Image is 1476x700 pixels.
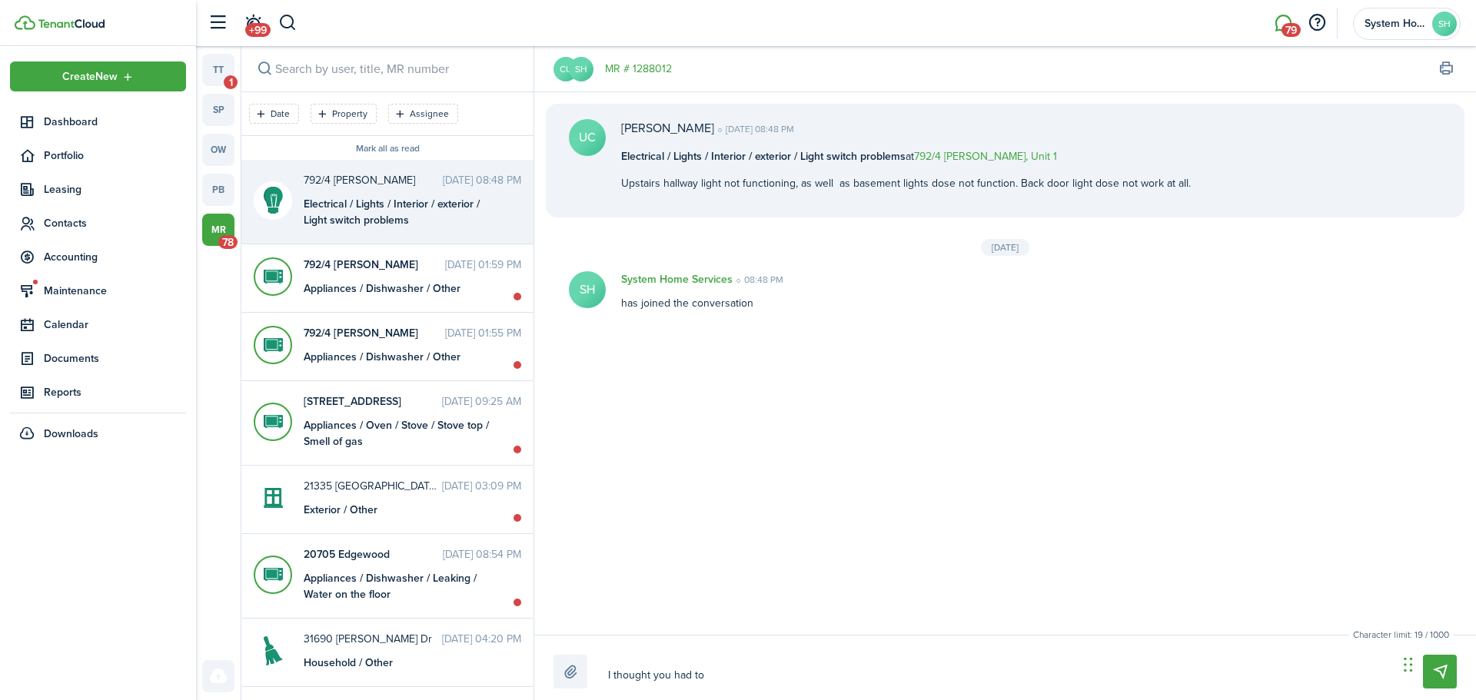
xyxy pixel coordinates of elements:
[304,172,443,188] span: 792/4 Neff
[10,377,186,407] a: Reports
[241,46,534,91] input: search
[1435,58,1457,80] button: Print
[304,349,496,365] div: Appliances / Dishwasher / Other
[44,350,186,367] span: Documents
[202,94,234,126] a: sp
[218,235,238,249] span: 78
[38,19,105,28] img: TenantCloud
[304,546,443,562] span: 20705 Edgewood
[304,196,496,228] div: Electrical / Lights / Interior / exterior / Light switch problems
[445,325,521,341] time: [DATE] 01:55 PM
[304,393,442,410] span: 21217 Kingsville St #207
[10,107,186,137] a: Dashboard
[44,148,186,164] span: Portfolio
[356,144,420,154] button: Mark all as read
[621,271,733,287] p: System Home Services
[62,71,118,82] span: Create New
[224,75,238,89] span: 1
[15,15,35,30] img: TenantCloud
[264,326,283,364] img: Appliances
[332,107,367,121] filter-tag-label: Property
[202,134,234,166] a: ow
[202,54,234,86] a: tt
[249,104,299,124] filter-tag: Open filter
[553,57,578,81] avatar-text: CU
[264,556,283,594] img: Appliances
[304,502,496,518] div: Exterior / Other
[264,181,283,220] img: Electrical
[304,631,442,647] span: 31690 Fraser Dr
[264,632,283,670] img: Household
[1404,642,1413,688] div: Drag
[443,546,521,562] time: [DATE] 08:54 PM
[304,325,445,341] span: 792/4 Neff
[445,257,521,273] time: [DATE] 01:59 PM
[203,8,232,38] button: Open sidebar
[606,271,1286,311] div: has joined the conversation
[10,61,186,91] button: Open menu
[442,393,521,410] time: [DATE] 09:25 AM
[44,317,186,333] span: Calendar
[1304,10,1330,36] button: Open resource center
[914,148,1057,164] a: 792/4 [PERSON_NAME], Unit 1
[44,283,186,299] span: Maintenance
[202,214,234,246] a: mr
[442,478,521,494] time: [DATE] 03:09 PM
[733,273,783,287] time: 08:48 PM
[271,107,290,121] filter-tag-label: Date
[44,114,186,130] span: Dashboard
[264,257,283,296] img: Appliances
[238,4,268,43] a: Notifications
[388,104,458,124] filter-tag: Open filter
[264,403,283,441] img: Appliances
[304,257,445,273] span: 792/4 Neff
[44,384,186,400] span: Reports
[621,148,906,164] b: Electrical / Lights / Interior / exterior / Light switch problems
[278,10,298,36] button: Search
[304,417,496,450] div: Appliances / Oven / Stove / Stove top / Smell of gas
[621,175,1191,191] p: Upstairs hallway light not functioning, as well as basement lights dose not function. Back door l...
[442,631,521,647] time: [DATE] 04:20 PM
[264,479,283,517] img: Exterior
[569,119,606,156] avatar-text: UC
[1432,12,1457,36] avatar-text: SH
[1399,626,1476,700] iframe: Chat Widget
[410,107,449,121] filter-tag-label: Assignee
[44,215,186,231] span: Contacts
[304,478,442,494] span: 21335 Kingsville #208
[569,57,593,81] avatar-text: SH
[569,271,606,308] avatar-text: SH
[621,119,714,138] p: [PERSON_NAME]
[1365,18,1426,29] span: System Home Services
[714,122,794,136] time: [DATE] 08:48 PM
[443,172,521,188] time: [DATE] 08:48 PM
[605,61,672,77] a: MR # 1288012
[621,148,1191,164] p: at
[254,58,275,80] button: Search
[1349,628,1453,642] small: Character limit: 19 / 1000
[44,249,186,265] span: Accounting
[202,174,234,206] a: pb
[44,181,186,197] span: Leasing
[981,239,1029,256] div: [DATE]
[304,570,496,602] div: Appliances / Dishwasher / Leaking / Water on the floor
[311,104,377,124] filter-tag: Open filter
[304,655,496,671] div: Household / Other
[245,23,271,37] span: +99
[304,280,496,297] div: Appliances / Dishwasher / Other
[44,426,98,442] span: Downloads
